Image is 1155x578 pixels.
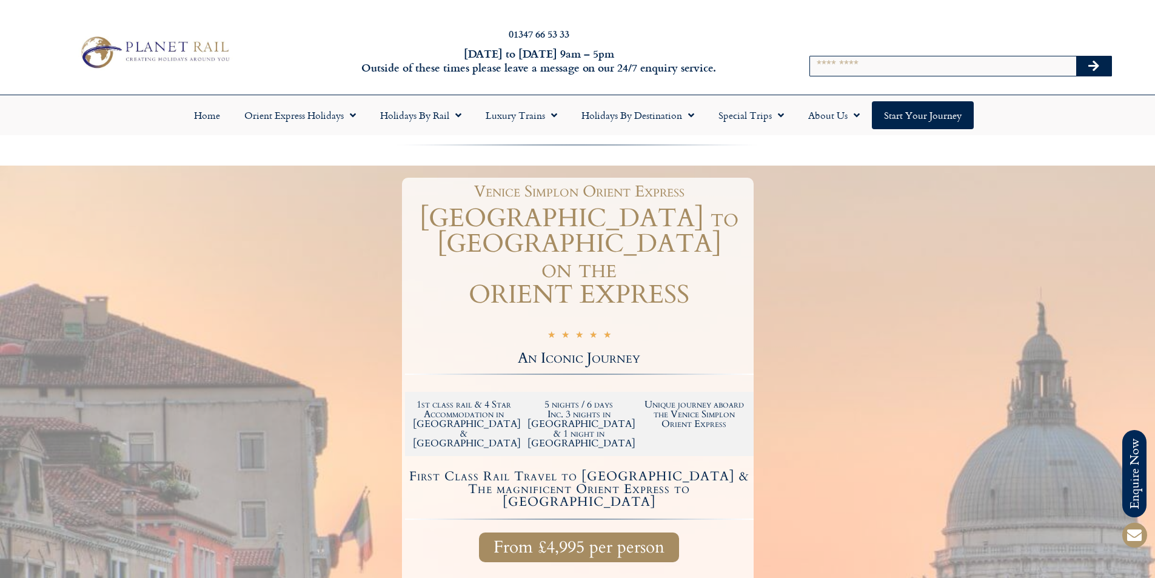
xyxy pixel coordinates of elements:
a: From £4,995 per person [479,533,679,562]
a: Home [182,101,232,129]
i: ★ [603,329,611,343]
h2: 1st class rail & 4 Star Accommodation in [GEOGRAPHIC_DATA] & [GEOGRAPHIC_DATA] [413,400,516,448]
i: ★ [547,329,555,343]
a: Holidays by Destination [569,101,706,129]
i: ★ [561,329,569,343]
button: Search [1076,56,1111,76]
a: Orient Express Holidays [232,101,368,129]
h2: 5 nights / 6 days Inc. 3 nights in [GEOGRAPHIC_DATA] & 1 night in [GEOGRAPHIC_DATA] [527,400,631,448]
h6: [DATE] to [DATE] 9am – 5pm Outside of these times please leave a message on our 24/7 enquiry serv... [311,47,767,75]
div: 5/5 [547,328,611,343]
img: Planet Rail Train Holidays Logo [75,33,233,72]
h2: An Iconic Journey [405,351,754,366]
a: 01347 66 53 33 [509,27,569,41]
i: ★ [575,329,583,343]
a: Luxury Trains [474,101,569,129]
span: From £4,995 per person [494,540,665,555]
a: Start your Journey [872,101,974,129]
i: ★ [589,329,597,343]
h4: First Class Rail Travel to [GEOGRAPHIC_DATA] & The magnificent Orient Express to [GEOGRAPHIC_DATA] [407,470,752,508]
nav: Menu [6,101,1149,129]
h1: [GEOGRAPHIC_DATA] to [GEOGRAPHIC_DATA] on the ORIENT EXPRESS [405,206,754,307]
a: Special Trips [706,101,796,129]
h1: Venice Simplon Orient Express [411,184,748,200]
a: About Us [796,101,872,129]
h2: Unique journey aboard the Venice Simplon Orient Express [643,400,746,429]
a: Holidays by Rail [368,101,474,129]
